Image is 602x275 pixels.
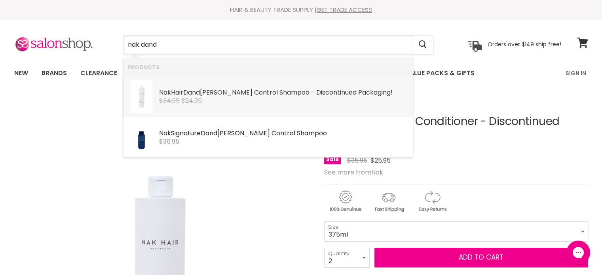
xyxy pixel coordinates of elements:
h1: Nak Hair Hydrate Conditioner - Discontinued Packaging! [324,116,588,140]
div: Signature [PERSON_NAME] Control Shampoo [159,130,409,138]
img: genuine.gif [324,189,366,213]
a: Sign In [561,65,591,82]
a: New [8,65,34,82]
span: $25.95 [370,156,391,165]
input: Search [124,36,412,54]
a: Value Packs & Gifts [399,65,480,82]
li: Products [123,58,413,76]
span: $24.95 [181,96,202,105]
span: Sale [324,155,341,164]
ul: Main menu [8,62,521,85]
a: Brands [36,65,73,82]
select: Quantity [324,248,370,267]
b: Dand [201,129,217,138]
b: Dand [183,88,200,97]
div: Hair [PERSON_NAME] Control Shampoo - Discontinued Packaging! [159,89,409,97]
span: $36.95 [159,137,179,146]
a: Clearance [74,65,123,82]
li: Products: Nak Hair Dandruff Control Shampoo - Discontinued Packaging! [123,76,413,117]
form: Product [123,35,434,54]
div: HAIR & BEAUTY TRADE SUPPLY | [4,6,598,14]
b: Nak [159,129,171,138]
span: Add to cart [459,252,503,262]
a: Nak [371,168,383,177]
span: See more from [324,168,383,177]
img: shipping.gif [368,189,410,213]
b: Nak [159,88,171,97]
a: GET TRADE ACCESS [317,6,372,14]
img: dandruffcontrol-s_200x.png [130,80,152,113]
img: returns.gif [411,189,453,213]
nav: Main [4,62,598,85]
s: $34.95 [159,96,180,105]
p: Orders over $149 ship free! [488,41,561,48]
img: NAKSignature_Dandruff_Control_Shampoo_350mL.webp [128,121,155,154]
button: Search [412,36,433,54]
button: Add to cart [374,248,588,267]
span: $35.95 [347,156,367,165]
iframe: Gorgias live chat messenger [562,238,594,267]
li: Products: Nak Signature Dandruff Control Shampoo [123,117,413,157]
